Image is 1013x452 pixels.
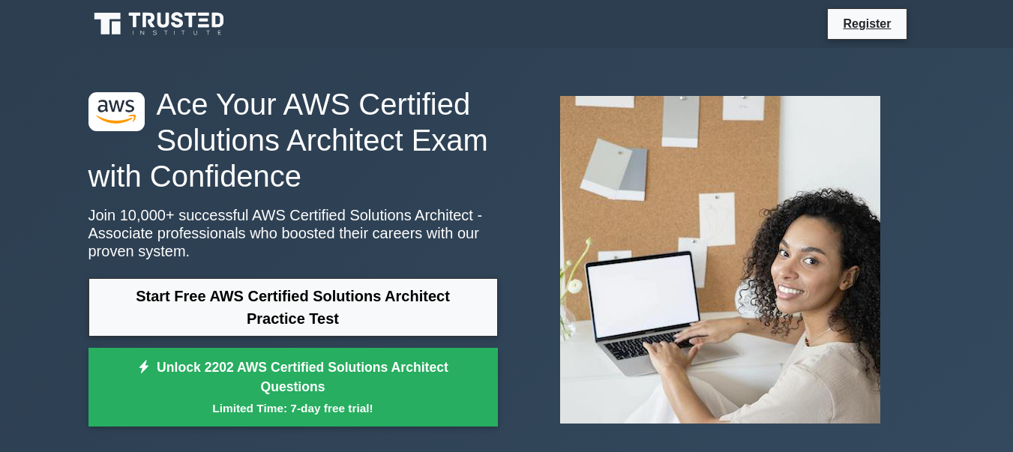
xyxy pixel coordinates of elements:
a: Start Free AWS Certified Solutions Architect Practice Test [88,278,498,337]
h1: Ace Your AWS Certified Solutions Architect Exam with Confidence [88,86,498,194]
a: Unlock 2202 AWS Certified Solutions Architect QuestionsLimited Time: 7-day free trial! [88,348,498,427]
a: Register [834,14,900,33]
small: Limited Time: 7-day free trial! [107,400,479,417]
p: Join 10,000+ successful AWS Certified Solutions Architect - Associate professionals who boosted t... [88,206,498,260]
